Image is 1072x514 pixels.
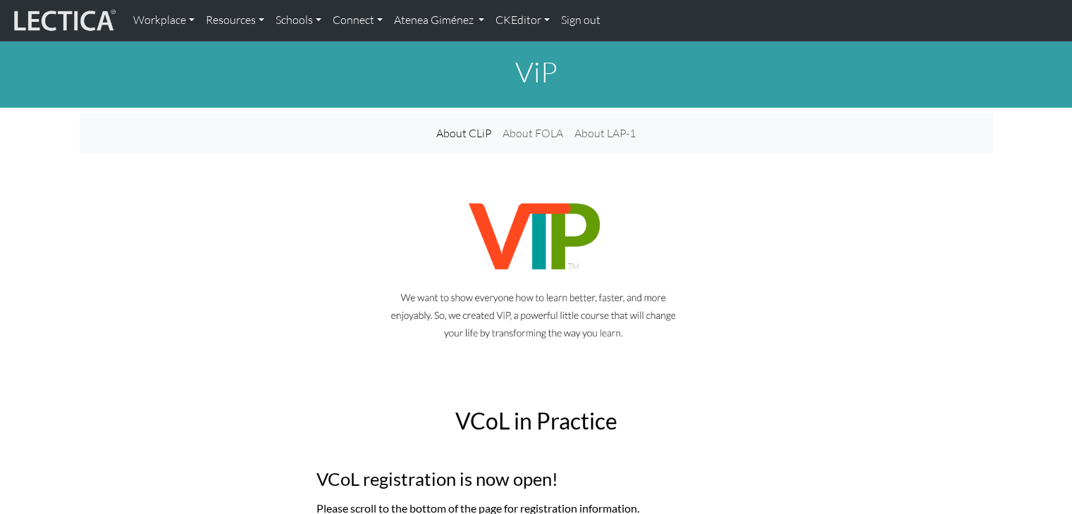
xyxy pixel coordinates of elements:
[388,6,490,35] a: Atenea Giménez
[316,468,756,490] h3: VCoL registration is now open!
[11,7,116,34] img: lecticalive
[80,55,993,89] h1: ViP
[569,119,641,148] a: About LAP-1
[270,6,327,35] a: Schools
[316,408,756,434] h2: VCoL in Practice
[316,187,756,351] img: Ad image
[200,6,270,35] a: Resources
[497,119,569,148] a: About FOLA
[431,119,497,148] a: About CLiP
[490,6,555,35] a: CKEditor
[555,6,606,35] a: Sign out
[128,6,200,35] a: Workplace
[327,6,388,35] a: Connect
